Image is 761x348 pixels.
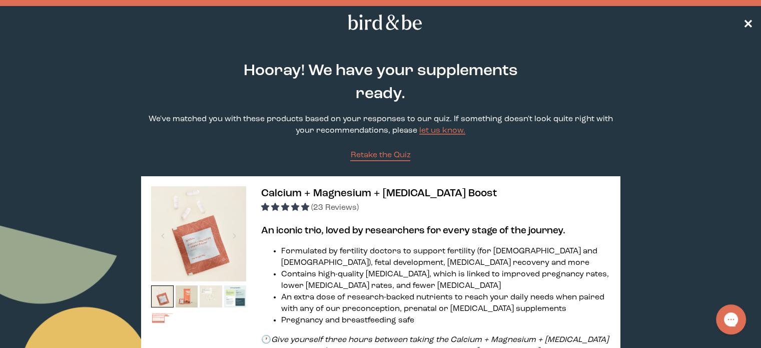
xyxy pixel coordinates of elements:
li: Contains high-quality [MEDICAL_DATA], which is linked to improved pregnancy rates, lower [MEDICAL... [281,269,610,292]
li: Formulated by fertility doctors to support fertility (for [DEMOGRAPHIC_DATA] and [DEMOGRAPHIC_DAT... [281,246,610,269]
a: let us know. [419,127,465,135]
img: thumbnail image [151,285,174,308]
span: Calcium + Magnesium + [MEDICAL_DATA] Boost [261,188,497,199]
span: ✕ [743,17,753,29]
img: thumbnail image [200,285,222,308]
span: 4.83 stars [261,204,311,212]
strong: 🕐 [261,336,271,344]
p: We've matched you with these products based on your responses to our quiz. If something doesn't l... [141,114,620,137]
iframe: Gorgias live chat messenger [711,301,751,338]
img: thumbnail image [151,311,174,334]
span: (23 Reviews) [311,204,359,212]
a: ✕ [743,14,753,31]
img: thumbnail image [176,285,198,308]
span: Pregnancy and breastfeeding safe [281,316,414,324]
span: Retake the Quiz [350,151,410,159]
li: An extra dose of research-backed nutrients to reach your daily needs when paired with any of our ... [281,292,610,315]
img: thumbnail image [151,186,246,281]
a: Retake the Quiz [350,150,410,161]
img: thumbnail image [224,285,247,308]
h2: Hooray! We have your supplements ready. [237,60,524,106]
b: An iconic trio, loved by researchers for every stage of the journey. [261,226,565,236]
